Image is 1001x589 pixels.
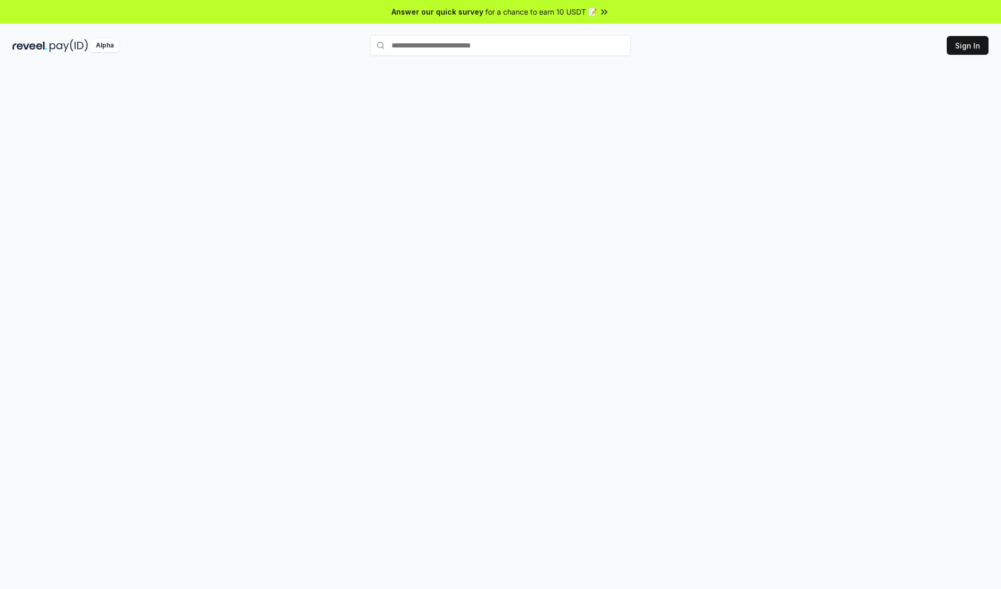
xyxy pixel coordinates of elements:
button: Sign In [947,36,988,55]
div: Alpha [90,39,119,52]
span: Answer our quick survey [392,6,483,17]
span: for a chance to earn 10 USDT 📝 [485,6,597,17]
img: pay_id [50,39,88,52]
img: reveel_dark [13,39,47,52]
